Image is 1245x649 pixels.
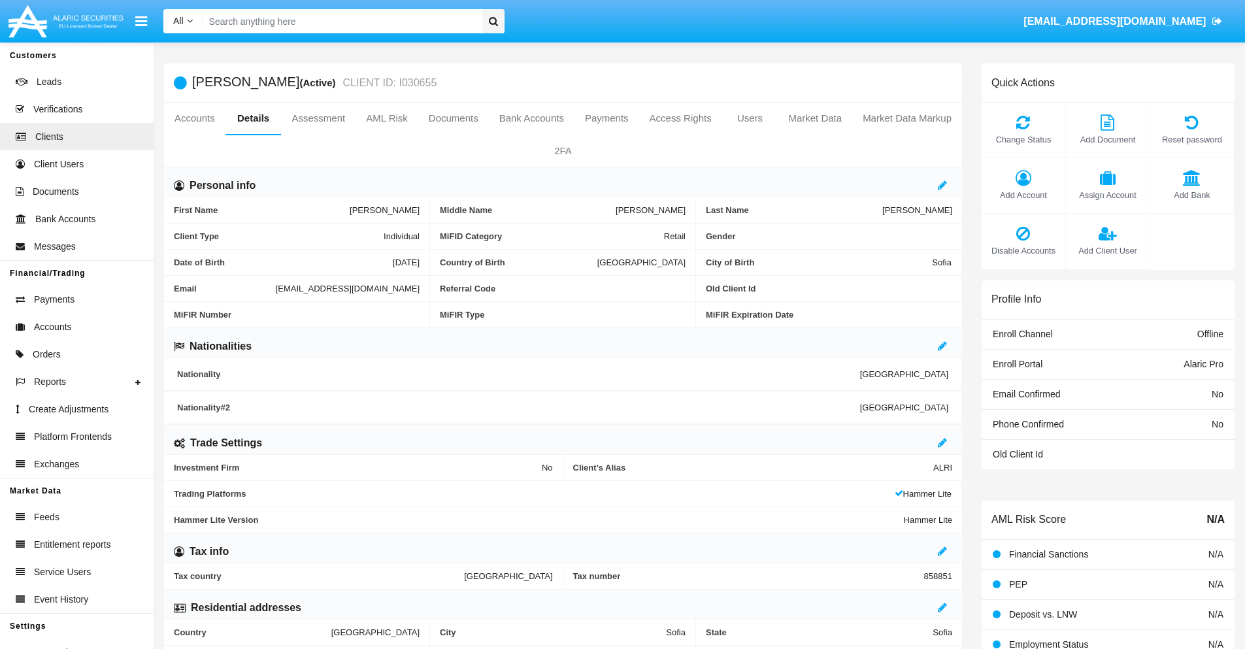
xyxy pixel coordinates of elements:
[34,430,112,444] span: Platform Frontends
[7,2,125,41] img: Logo image
[904,515,952,525] span: Hammer Lite
[174,489,895,499] span: Trading Platforms
[29,403,108,416] span: Create Adjustments
[174,284,276,293] span: Email
[190,436,262,450] h6: Trade Settings
[924,571,952,581] span: 858851
[440,205,616,215] span: Middle Name
[174,627,331,637] span: Country
[991,76,1055,89] h6: Quick Actions
[706,231,952,241] span: Gender
[882,205,952,215] span: [PERSON_NAME]
[1208,549,1223,559] span: N/A
[34,293,75,307] span: Payments
[190,178,256,193] h6: Personal info
[991,293,1041,305] h6: Profile Info
[33,103,82,116] span: Verifications
[991,513,1066,525] h6: AML Risk Score
[1072,133,1143,146] span: Add Document
[573,571,924,581] span: Tax number
[1208,579,1223,590] span: N/A
[1184,359,1223,369] span: Alaric Pro
[440,627,666,637] span: City
[542,463,553,473] span: No
[860,369,948,379] span: [GEOGRAPHIC_DATA]
[722,103,778,134] a: Users
[860,403,948,412] span: [GEOGRAPHIC_DATA]
[1157,133,1227,146] span: Reset password
[1197,329,1223,339] span: Offline
[1072,244,1143,257] span: Add Client User
[1009,579,1027,590] span: PEP
[177,369,860,379] span: Nationality
[173,16,184,26] span: All
[993,329,1053,339] span: Enroll Channel
[350,205,420,215] span: [PERSON_NAME]
[852,103,962,134] a: Market Data Markup
[281,103,356,134] a: Assessment
[37,75,61,89] span: Leads
[597,258,686,267] span: [GEOGRAPHIC_DATA]
[174,231,384,241] span: Client Type
[35,130,63,144] span: Clients
[1157,189,1227,201] span: Add Bank
[174,205,350,215] span: First Name
[706,627,933,637] span: State
[993,359,1042,369] span: Enroll Portal
[34,565,91,579] span: Service Users
[706,258,932,267] span: City of Birth
[1018,3,1229,40] a: [EMAIL_ADDRESS][DOMAIN_NAME]
[706,205,882,215] span: Last Name
[164,103,225,134] a: Accounts
[616,205,686,215] span: [PERSON_NAME]
[993,389,1060,399] span: Email Confirmed
[1023,16,1206,27] span: [EMAIL_ADDRESS][DOMAIN_NAME]
[574,103,639,134] a: Payments
[778,103,852,134] a: Market Data
[988,133,1059,146] span: Change Status
[1072,189,1143,201] span: Assign Account
[489,103,574,134] a: Bank Accounts
[174,310,420,320] span: MiFIR Number
[192,75,437,90] h5: [PERSON_NAME]
[440,231,664,241] span: MiFID Category
[440,258,597,267] span: Country of Birth
[34,158,84,171] span: Client Users
[174,571,464,581] span: Tax country
[331,627,420,637] span: [GEOGRAPHIC_DATA]
[933,463,952,473] span: ALRI
[706,284,952,293] span: Old Client Id
[639,103,722,134] a: Access Rights
[33,185,79,199] span: Documents
[418,103,489,134] a: Documents
[174,258,393,267] span: Date of Birth
[191,601,301,615] h6: Residential addresses
[34,375,66,389] span: Reports
[1009,549,1088,559] span: Financial Sanctions
[988,244,1059,257] span: Disable Accounts
[393,258,420,267] span: [DATE]
[340,78,437,88] small: CLIENT ID: I030655
[1212,419,1223,429] span: No
[35,212,96,226] span: Bank Accounts
[203,9,478,33] input: Search
[384,231,420,241] span: Individual
[190,339,252,354] h6: Nationalities
[1009,609,1077,620] span: Deposit vs. LNW
[664,231,686,241] span: Retail
[276,284,420,293] span: [EMAIL_ADDRESS][DOMAIN_NAME]
[34,458,79,471] span: Exchanges
[190,544,229,559] h6: Tax info
[34,240,76,254] span: Messages
[1212,389,1223,399] span: No
[34,593,88,607] span: Event History
[464,571,552,581] span: [GEOGRAPHIC_DATA]
[174,463,542,473] span: Investment Firm
[932,258,952,267] span: Sofia
[163,14,203,28] a: All
[988,189,1059,201] span: Add Account
[164,135,962,167] a: 2FA
[706,310,952,320] span: MiFIR Expiration Date
[933,627,952,637] span: Sofia
[177,403,860,412] span: Nationality #2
